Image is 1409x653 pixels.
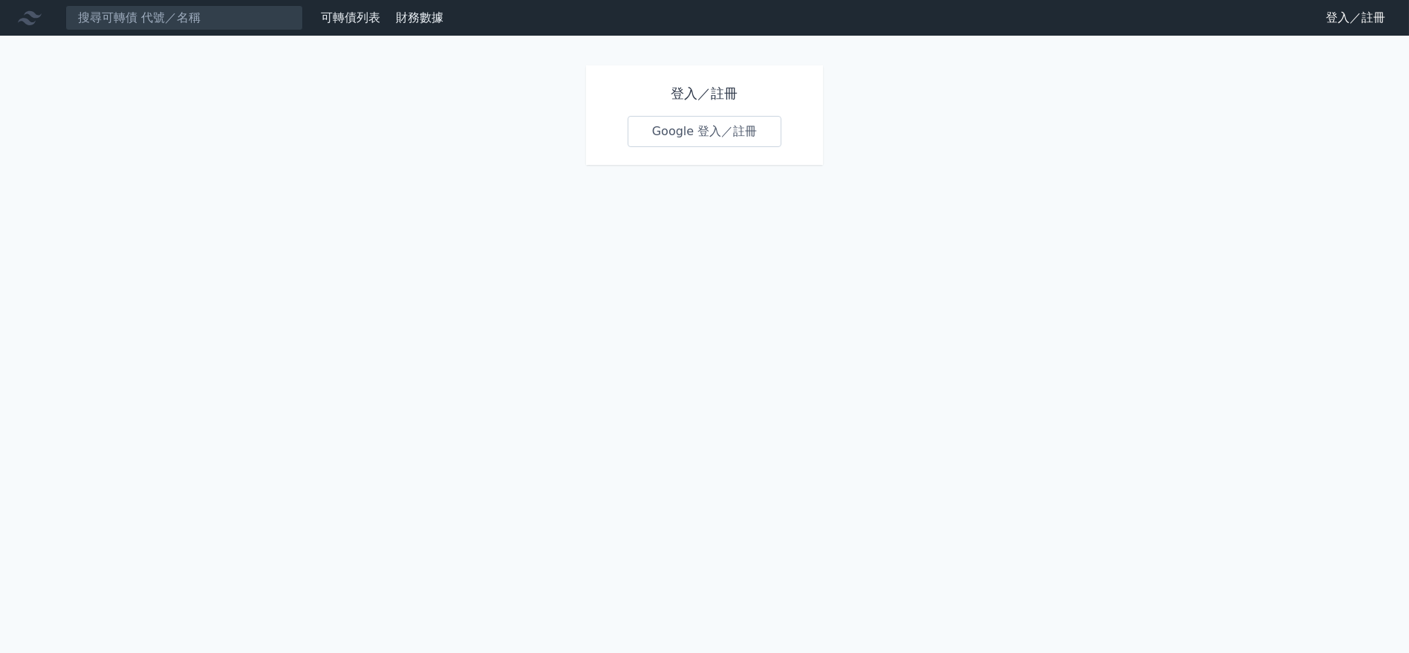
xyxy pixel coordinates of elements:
[628,116,782,147] a: Google 登入／註冊
[628,83,782,104] h1: 登入／註冊
[321,10,380,25] a: 可轉債列表
[396,10,443,25] a: 財務數據
[65,5,303,30] input: 搜尋可轉債 代號／名稱
[1314,6,1397,30] a: 登入／註冊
